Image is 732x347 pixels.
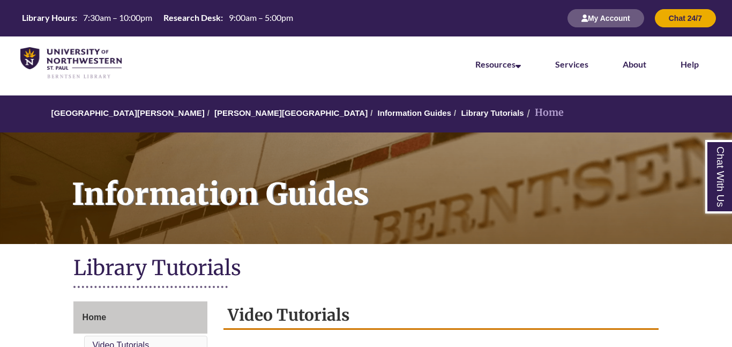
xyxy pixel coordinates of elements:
a: Chat 24/7 [655,13,716,23]
button: Chat 24/7 [655,9,716,27]
a: About [623,59,646,69]
h1: Library Tutorials [73,255,659,283]
a: [GEOGRAPHIC_DATA][PERSON_NAME] [51,108,205,117]
a: Information Guides [378,108,452,117]
img: UNWSP Library Logo [20,47,122,79]
th: Research Desk: [159,12,225,24]
h2: Video Tutorials [223,301,659,330]
th: Library Hours: [18,12,79,24]
span: Home [83,313,106,322]
a: Hours Today [18,12,297,25]
a: Help [681,59,699,69]
li: Home [524,105,564,121]
a: [PERSON_NAME][GEOGRAPHIC_DATA] [214,108,368,117]
a: Home [73,301,208,334]
table: Hours Today [18,12,297,24]
a: Library Tutorials [461,108,524,117]
a: Resources [475,59,521,69]
h1: Information Guides [60,132,732,230]
span: 7:30am – 10:00pm [83,12,152,23]
a: My Account [567,13,644,23]
span: 9:00am – 5:00pm [229,12,293,23]
button: My Account [567,9,644,27]
a: Services [555,59,588,69]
